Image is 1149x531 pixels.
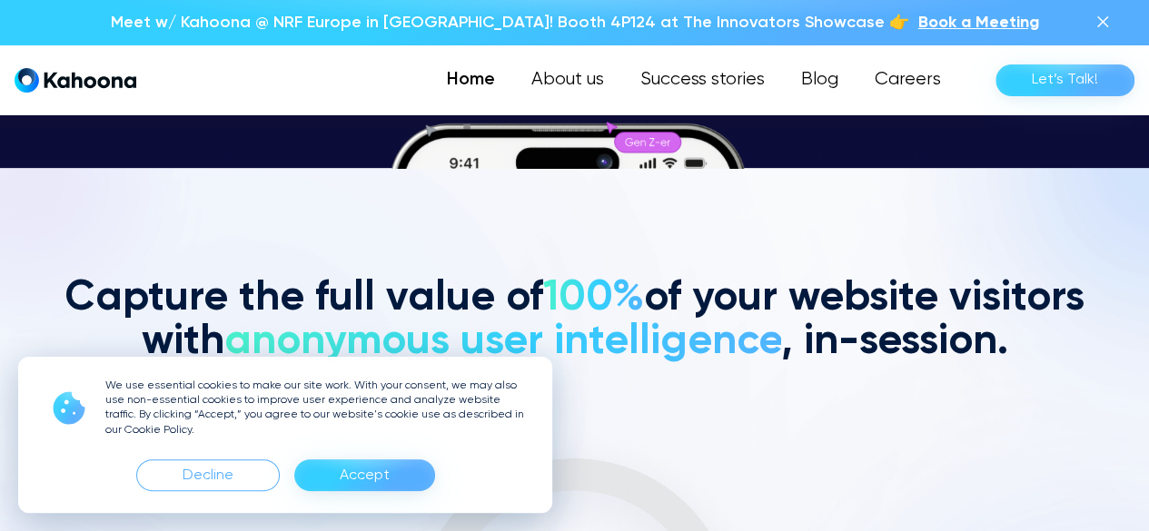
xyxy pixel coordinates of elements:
[1032,65,1098,94] div: Let’s Talk!
[918,11,1039,34] a: Book a Meeting
[783,62,857,98] a: Blog
[513,62,622,98] a: About us
[543,277,644,319] span: 100%
[105,379,530,438] p: We use essential cookies to make our site work. With your consent, we may also use non-essential ...
[995,64,1134,96] a: Let’s Talk!
[224,320,781,362] span: anonymous user intelligence
[57,277,1092,364] h2: Capture the full value of of your website visitors with , in-session.
[857,62,959,98] a: Careers
[340,461,390,490] div: Accept
[136,459,280,491] div: Decline
[918,15,1039,31] span: Book a Meeting
[294,459,435,491] div: Accept
[626,138,670,146] g: Gen Z-er
[622,62,783,98] a: Success stories
[111,11,909,34] p: Meet w/ Kahoona @ NRF Europe in [GEOGRAPHIC_DATA]! Booth 4P124 at The Innovators Showcase 👉
[15,67,136,93] a: home
[183,461,233,490] div: Decline
[429,62,513,98] a: Home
